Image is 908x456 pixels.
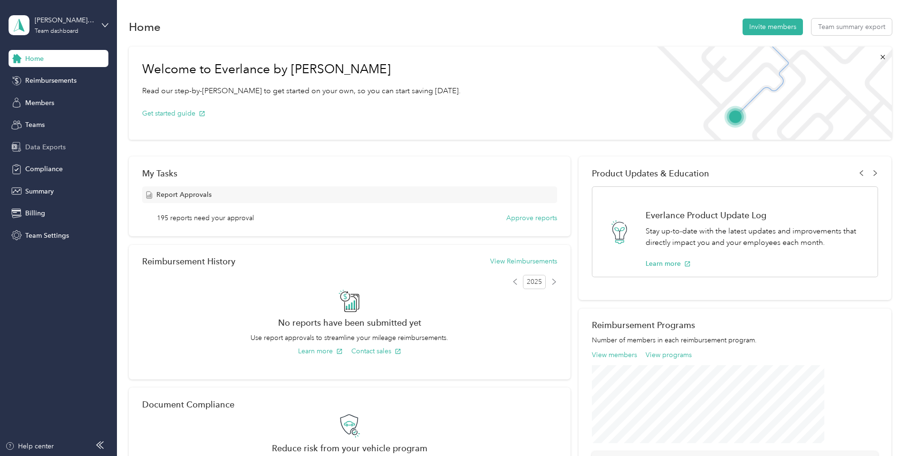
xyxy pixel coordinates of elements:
[25,142,66,152] span: Data Exports
[142,85,461,97] p: Read our step-by-[PERSON_NAME] to get started on your own, so you can start saving [DATE].
[646,259,691,269] button: Learn more
[142,62,461,77] h1: Welcome to Everlance by [PERSON_NAME]
[35,15,94,25] div: [PERSON_NAME] Restaurants
[25,186,54,196] span: Summary
[592,335,878,345] p: Number of members in each reimbursement program.
[157,213,254,223] span: 195 reports need your approval
[506,213,557,223] button: Approve reports
[25,120,45,130] span: Teams
[592,168,709,178] span: Product Updates & Education
[142,443,557,453] h2: Reduce risk from your vehicle program
[25,54,44,64] span: Home
[646,225,868,249] p: Stay up-to-date with the latest updates and improvements that directly impact you and your employ...
[855,403,908,456] iframe: Everlance-gr Chat Button Frame
[142,108,205,118] button: Get started guide
[523,275,546,289] span: 2025
[25,76,77,86] span: Reimbursements
[490,256,557,266] button: View Reimbursements
[646,350,692,360] button: View programs
[298,346,343,356] button: Learn more
[142,399,234,409] h2: Document Compliance
[142,256,235,266] h2: Reimbursement History
[351,346,401,356] button: Contact sales
[811,19,892,35] button: Team summary export
[25,164,63,174] span: Compliance
[25,98,54,108] span: Members
[129,22,161,32] h1: Home
[142,168,557,178] div: My Tasks
[647,47,891,140] img: Welcome to everlance
[142,333,557,343] p: Use report approvals to streamline your mileage reimbursements.
[156,190,212,200] span: Report Approvals
[5,441,54,451] button: Help center
[35,29,78,34] div: Team dashboard
[142,318,557,328] h2: No reports have been submitted yet
[743,19,803,35] button: Invite members
[25,208,45,218] span: Billing
[646,210,868,220] h1: Everlance Product Update Log
[25,231,69,241] span: Team Settings
[592,350,637,360] button: View members
[592,320,878,330] h2: Reimbursement Programs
